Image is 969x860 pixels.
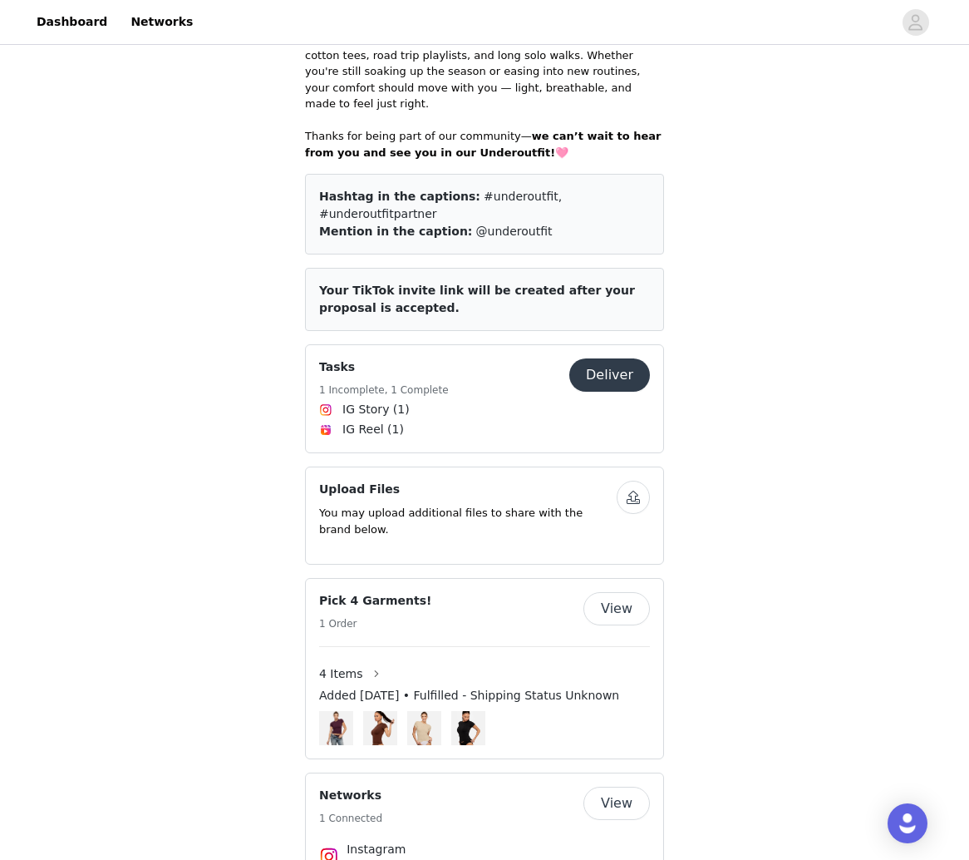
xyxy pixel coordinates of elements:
div: Tasks [305,344,664,453]
a: Dashboard [27,3,117,41]
strong: we can’t wait to hear from you and see you in our Underoutfit! [305,130,661,159]
h5: 1 Connected [319,811,382,826]
a: Networks [121,3,203,41]
img: The Perfect T-Shirt [319,711,353,745]
h4: Upload Files [319,481,617,498]
p: This August, we’re leaning into . It's all about late-summer calm and soft nostalgia: think lemon... [305,15,664,112]
h4: Pick 4 Garments! [319,592,431,610]
h4: Tasks [319,358,449,376]
img: The Perfect T-Shirt [451,711,485,745]
h4: Networks [319,787,382,804]
span: Your TikTok invite link will be created after your proposal is accepted. [319,284,635,314]
img: The Perfect T-Shirt [363,711,397,745]
span: IG Story (1) [342,401,410,418]
span: Added [DATE] • Fulfilled - Shipping Status Unknown [319,687,619,704]
span: Mention in the caption: [319,225,472,238]
img: Instagram Icon [319,403,332,417]
p: You may upload additional files to share with the brand below. [319,505,617,537]
button: Deliver [569,358,650,392]
img: Instagram Reels Icon [319,423,332,437]
span: Hashtag in the captions: [319,190,480,203]
h5: 1 Order [319,616,431,631]
span: IG Reel (1) [342,421,404,438]
button: View [583,592,650,625]
img: The Perfect T-Shirt [407,711,441,745]
div: avatar [908,9,923,36]
div: Pick 4 Garments! [305,578,664,759]
p: Thanks for being part of our community— 🩷 [305,128,664,161]
div: Open Intercom Messenger [888,803,927,843]
span: @underoutfit [476,225,553,238]
button: View [583,787,650,820]
h4: Instagram [347,841,622,858]
span: 4 Items [319,665,363,683]
h5: 1 Incomplete, 1 Complete [319,383,449,398]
